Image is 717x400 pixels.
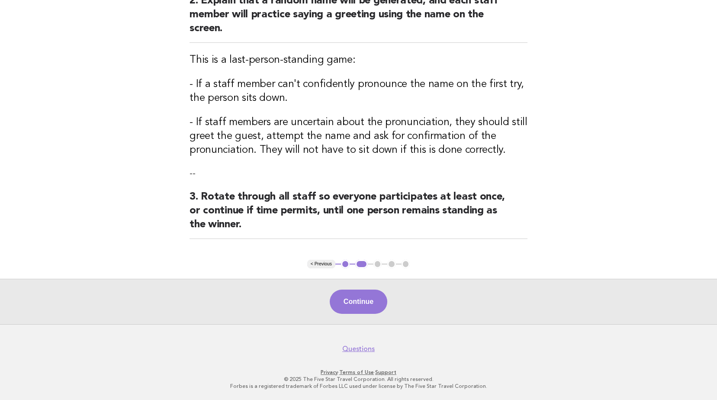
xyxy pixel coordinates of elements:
[307,260,335,268] button: < Previous
[339,369,374,375] a: Terms of Use
[330,290,387,314] button: Continue
[190,53,527,67] h3: This is a last-person-standing game:
[190,116,527,157] h3: - If staff members are uncertain about the pronunciation, they should still greet the guest, atte...
[190,77,527,105] h3: - If a staff member can't confidently pronounce the name on the first try, the person sits down.
[190,168,527,180] p: --
[190,190,527,239] h2: 3. Rotate through all staff so everyone participates at least once, or continue if time permits, ...
[375,369,396,375] a: Support
[94,383,624,390] p: Forbes is a registered trademark of Forbes LLC used under license by The Five Star Travel Corpora...
[94,369,624,376] p: · ·
[321,369,338,375] a: Privacy
[94,376,624,383] p: © 2025 The Five Star Travel Corporation. All rights reserved.
[341,260,350,268] button: 1
[342,345,375,353] a: Questions
[355,260,368,268] button: 2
